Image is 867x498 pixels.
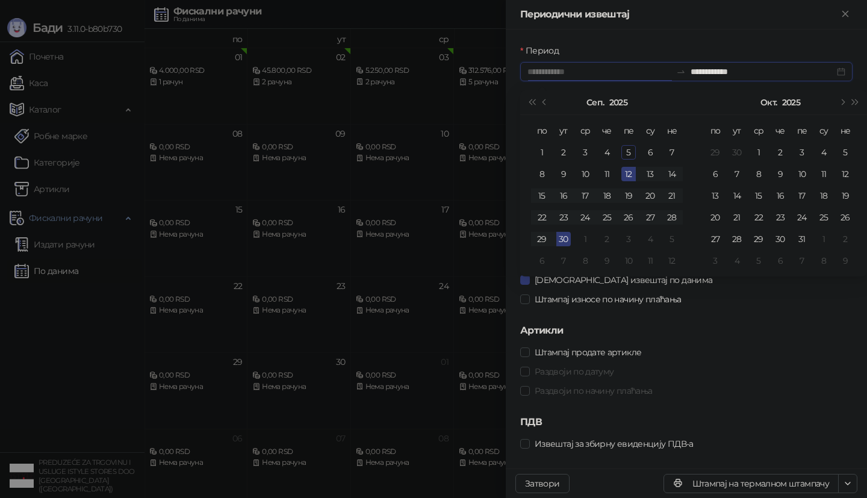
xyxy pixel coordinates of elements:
th: не [834,120,856,142]
td: 2025-10-21 [726,207,748,228]
div: 14 [730,188,744,203]
td: 2025-09-10 [574,163,596,185]
div: Периодични извештај [520,7,838,22]
div: 3 [708,254,722,268]
span: Штампај износе по начину плаћања [530,293,686,306]
td: 2025-09-16 [553,185,574,207]
div: 17 [795,188,809,203]
td: 2025-10-07 [553,250,574,272]
td: 2025-09-08 [531,163,553,185]
div: 31 [795,232,809,246]
span: swap-right [676,67,686,76]
td: 2025-10-04 [639,228,661,250]
td: 2025-10-06 [704,163,726,185]
td: 2025-09-09 [553,163,574,185]
div: 29 [751,232,766,246]
td: 2025-11-06 [769,250,791,272]
td: 2025-10-06 [531,250,553,272]
td: 2025-10-31 [791,228,813,250]
div: 23 [773,210,788,225]
td: 2025-10-07 [726,163,748,185]
td: 2025-09-24 [574,207,596,228]
div: 19 [838,188,853,203]
td: 2025-11-04 [726,250,748,272]
td: 2025-11-01 [813,228,834,250]
td: 2025-10-12 [834,163,856,185]
div: 16 [556,188,571,203]
div: 13 [708,188,722,203]
td: 2025-10-20 [704,207,726,228]
div: 9 [600,254,614,268]
div: 2 [600,232,614,246]
h5: Артикли [520,323,853,338]
td: 2025-10-29 [748,228,769,250]
td: 2025-11-08 [813,250,834,272]
div: 13 [643,167,657,181]
div: 30 [730,145,744,160]
div: 1 [578,232,592,246]
td: 2025-10-16 [769,185,791,207]
div: 5 [621,145,636,160]
div: 9 [838,254,853,268]
div: 17 [578,188,592,203]
td: 2025-09-27 [639,207,661,228]
div: 4 [600,145,614,160]
th: по [531,120,553,142]
div: 1 [751,145,766,160]
td: 2025-10-11 [813,163,834,185]
td: 2025-10-10 [618,250,639,272]
td: 2025-10-12 [661,250,683,272]
td: 2025-10-09 [596,250,618,272]
td: 2025-09-01 [531,142,553,163]
td: 2025-09-22 [531,207,553,228]
td: 2025-09-15 [531,185,553,207]
button: Затвори [515,474,570,493]
div: 3 [578,145,592,160]
th: су [813,120,834,142]
td: 2025-09-29 [704,142,726,163]
td: 2025-09-25 [596,207,618,228]
td: 2025-10-02 [596,228,618,250]
td: 2025-10-19 [834,185,856,207]
td: 2025-10-01 [574,228,596,250]
div: 1 [816,232,831,246]
button: Close [838,7,853,22]
td: 2025-10-14 [726,185,748,207]
div: 26 [621,210,636,225]
div: 25 [816,210,831,225]
td: 2025-09-11 [596,163,618,185]
th: не [661,120,683,142]
h5: ПДВ [520,415,853,429]
div: 9 [556,167,571,181]
td: 2025-09-21 [661,185,683,207]
button: Изабери годину [782,90,800,114]
td: 2025-11-09 [834,250,856,272]
button: Штампај на термалном штампачу [663,474,839,493]
div: 5 [751,254,766,268]
div: 2 [838,232,853,246]
div: 21 [730,210,744,225]
button: Претходна година (Control + left) [525,90,538,114]
div: 11 [600,167,614,181]
td: 2025-09-03 [574,142,596,163]
div: 27 [708,232,722,246]
td: 2025-10-11 [639,250,661,272]
td: 2025-10-30 [769,228,791,250]
td: 2025-10-28 [726,228,748,250]
td: 2025-10-15 [748,185,769,207]
div: 10 [621,254,636,268]
td: 2025-10-01 [748,142,769,163]
td: 2025-09-14 [661,163,683,185]
th: че [596,120,618,142]
td: 2025-09-30 [726,142,748,163]
div: 20 [708,210,722,225]
div: 24 [578,210,592,225]
span: Раздвоји по начину плаћања [530,384,657,397]
div: 22 [535,210,549,225]
div: 30 [773,232,788,246]
button: Изабери месец [760,90,777,114]
td: 2025-10-18 [813,185,834,207]
td: 2025-09-05 [618,142,639,163]
div: 29 [708,145,722,160]
td: 2025-09-17 [574,185,596,207]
